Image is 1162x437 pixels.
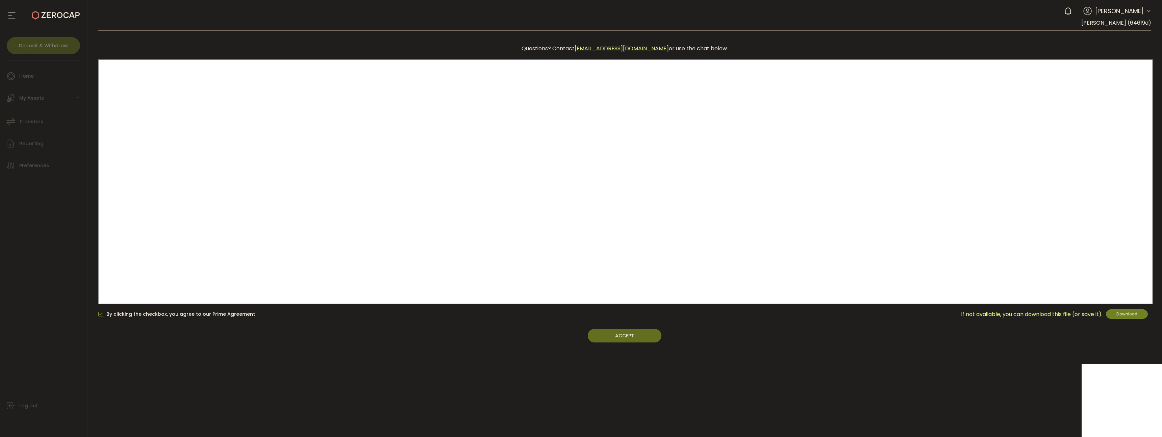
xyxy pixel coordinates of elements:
span: Transfers [19,117,43,127]
span: Log out [19,401,38,411]
span: My Assets [19,93,44,103]
button: ACCEPT [588,329,661,342]
span: If not available, you can download this file (or save it). [961,310,1103,318]
span: ACCEPT [615,332,634,339]
span: By clicking the checkbox, you agree to our Prime Agreement [103,311,255,317]
button: Deposit & Withdraw [7,37,80,54]
a: [EMAIL_ADDRESS][DOMAIN_NAME] [575,45,669,52]
button: Download [1106,309,1148,319]
span: Deposit & Withdraw [19,43,68,48]
span: Download [1116,311,1137,317]
span: [PERSON_NAME] (64619d) [1081,19,1151,27]
iframe: Chat Widget [1082,364,1162,437]
span: Reporting [19,139,44,149]
span: Home [19,71,34,81]
span: [PERSON_NAME] [1095,6,1144,16]
span: Preferences [19,161,49,171]
div: Questions? Contact or use the chat below. [102,41,1148,56]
